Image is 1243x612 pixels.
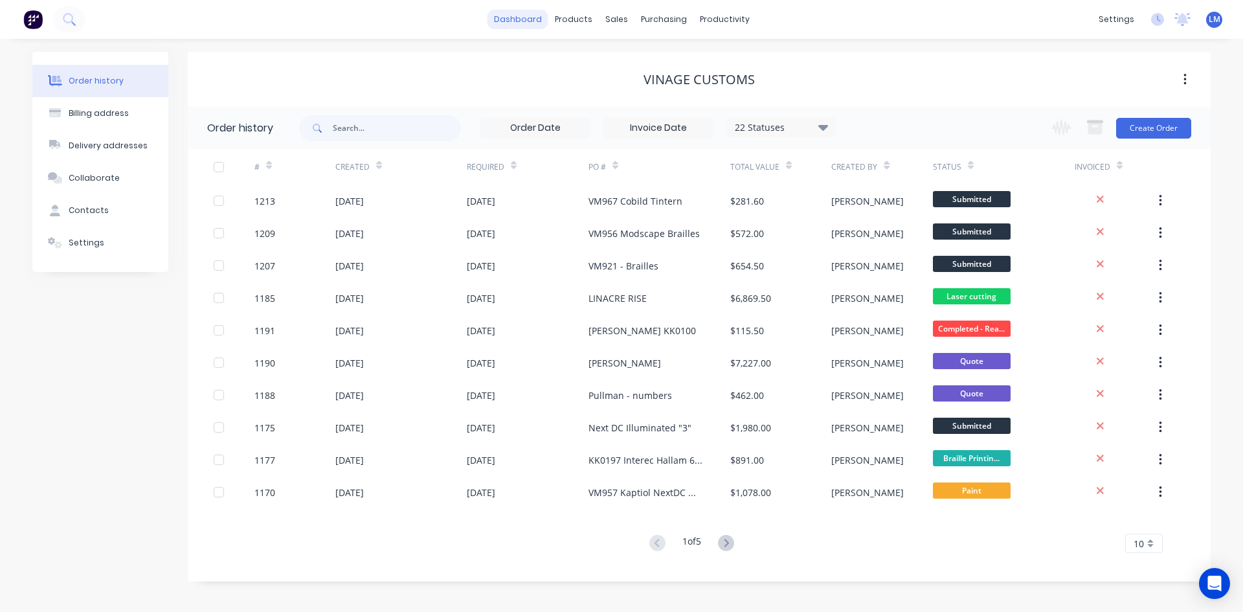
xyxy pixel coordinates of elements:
[588,486,704,499] div: VM957 Kaptiol NextDC M3 - ID13Bw
[467,291,495,305] div: [DATE]
[32,65,168,97] button: Order history
[933,450,1011,466] span: Braille Printin...
[933,288,1011,304] span: Laser cutting
[831,259,904,273] div: [PERSON_NAME]
[588,453,704,467] div: KK0197 Interec Hallam 6869
[831,194,904,208] div: [PERSON_NAME]
[69,205,109,216] div: Contacts
[467,194,495,208] div: [DATE]
[1075,161,1110,173] div: Invoiced
[333,115,461,141] input: Search...
[335,161,370,173] div: Created
[933,161,961,173] div: Status
[604,119,713,138] input: Invoice Date
[467,453,495,467] div: [DATE]
[933,223,1011,240] span: Submitted
[730,486,771,499] div: $1,078.00
[588,421,691,435] div: Next DC Illuminated "3"
[831,324,904,337] div: [PERSON_NAME]
[831,149,932,185] div: Created By
[831,389,904,402] div: [PERSON_NAME]
[467,259,495,273] div: [DATE]
[32,162,168,194] button: Collaborate
[69,108,129,119] div: Billing address
[467,149,588,185] div: Required
[588,291,647,305] div: LINACRE RISE
[693,10,756,29] div: productivity
[467,227,495,240] div: [DATE]
[467,389,495,402] div: [DATE]
[1134,537,1144,550] span: 10
[69,140,148,152] div: Delivery addresses
[831,421,904,435] div: [PERSON_NAME]
[730,194,764,208] div: $281.60
[1092,10,1141,29] div: settings
[335,194,364,208] div: [DATE]
[933,149,1075,185] div: Status
[335,453,364,467] div: [DATE]
[588,227,700,240] div: VM956 Modscape Brailles
[730,389,764,402] div: $462.00
[23,10,43,29] img: Factory
[467,324,495,337] div: [DATE]
[1075,149,1156,185] div: Invoiced
[933,482,1011,499] span: Paint
[682,534,701,553] div: 1 of 5
[32,97,168,130] button: Billing address
[588,161,606,173] div: PO #
[32,130,168,162] button: Delivery addresses
[730,324,764,337] div: $115.50
[254,227,275,240] div: 1209
[467,161,504,173] div: Required
[254,486,275,499] div: 1170
[933,321,1011,337] span: Completed - Rea...
[254,194,275,208] div: 1213
[1116,118,1191,139] button: Create Order
[254,259,275,273] div: 1207
[1199,568,1230,599] div: Open Intercom Messenger
[335,227,364,240] div: [DATE]
[207,120,273,136] div: Order history
[634,10,693,29] div: purchasing
[254,291,275,305] div: 1185
[32,194,168,227] button: Contacts
[254,453,275,467] div: 1177
[487,10,548,29] a: dashboard
[730,453,764,467] div: $891.00
[1209,14,1220,25] span: LM
[730,291,771,305] div: $6,869.50
[335,291,364,305] div: [DATE]
[831,486,904,499] div: [PERSON_NAME]
[644,72,755,87] div: Vinage Customs
[588,194,682,208] div: VM967 Cobild Tintern
[335,421,364,435] div: [DATE]
[831,161,877,173] div: Created By
[254,389,275,402] div: 1188
[32,227,168,259] button: Settings
[335,356,364,370] div: [DATE]
[730,149,831,185] div: Total Value
[69,172,120,184] div: Collaborate
[467,486,495,499] div: [DATE]
[335,486,364,499] div: [DATE]
[730,259,764,273] div: $654.50
[335,389,364,402] div: [DATE]
[599,10,634,29] div: sales
[254,161,260,173] div: #
[254,356,275,370] div: 1190
[254,324,275,337] div: 1191
[831,227,904,240] div: [PERSON_NAME]
[588,149,730,185] div: PO #
[933,385,1011,402] span: Quote
[69,237,104,249] div: Settings
[730,227,764,240] div: $572.00
[933,256,1011,272] span: Submitted
[69,75,124,87] div: Order history
[254,421,275,435] div: 1175
[588,324,696,337] div: [PERSON_NAME] KK0100
[933,191,1011,207] span: Submitted
[933,353,1011,369] span: Quote
[831,453,904,467] div: [PERSON_NAME]
[588,389,672,402] div: Pullman - numbers
[335,259,364,273] div: [DATE]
